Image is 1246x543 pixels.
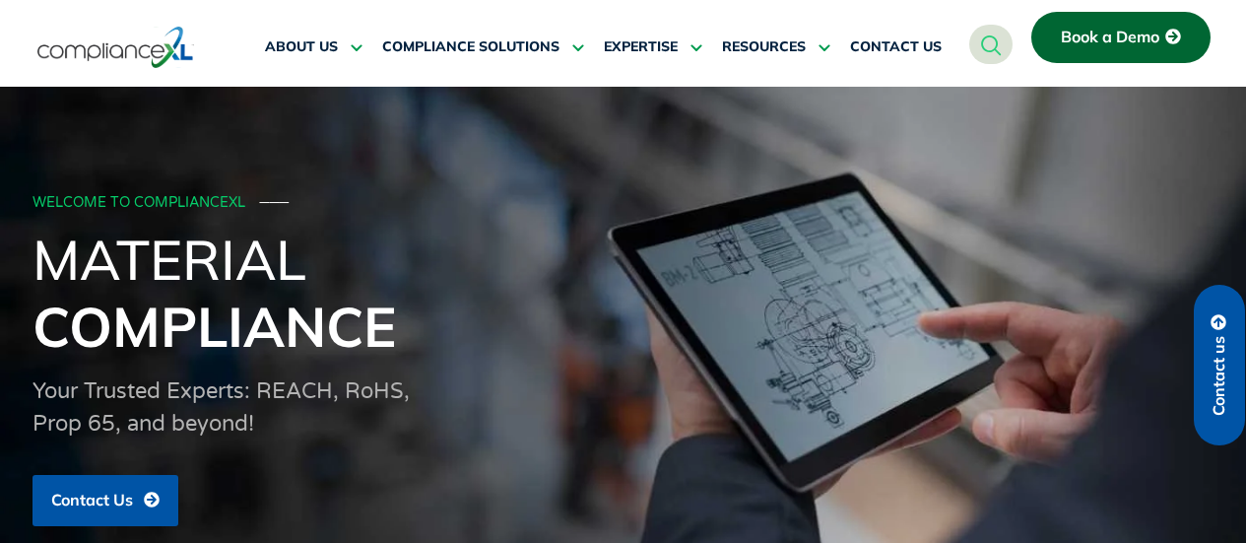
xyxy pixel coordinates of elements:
[1031,12,1211,63] a: Book a Demo
[33,475,178,526] a: Contact Us
[265,38,338,56] span: ABOUT US
[382,24,584,71] a: COMPLIANCE SOLUTIONS
[722,38,806,56] span: RESOURCES
[1061,29,1159,46] span: Book a Demo
[722,24,830,71] a: RESOURCES
[382,38,559,56] span: COMPLIANCE SOLUTIONS
[33,292,396,361] span: Compliance
[33,226,1214,360] h1: Material
[1194,285,1245,445] a: Contact us
[850,38,942,56] span: CONTACT US
[51,492,133,509] span: Contact Us
[260,194,290,211] span: ───
[604,24,702,71] a: EXPERTISE
[969,25,1013,64] a: navsearch-button
[33,378,410,437] span: Your Trusted Experts: REACH, RoHS, Prop 65, and beyond!
[850,24,942,71] a: CONTACT US
[1211,336,1228,416] span: Contact us
[265,24,362,71] a: ABOUT US
[33,195,1209,212] div: WELCOME TO COMPLIANCEXL
[604,38,678,56] span: EXPERTISE
[37,25,194,70] img: logo-one.svg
